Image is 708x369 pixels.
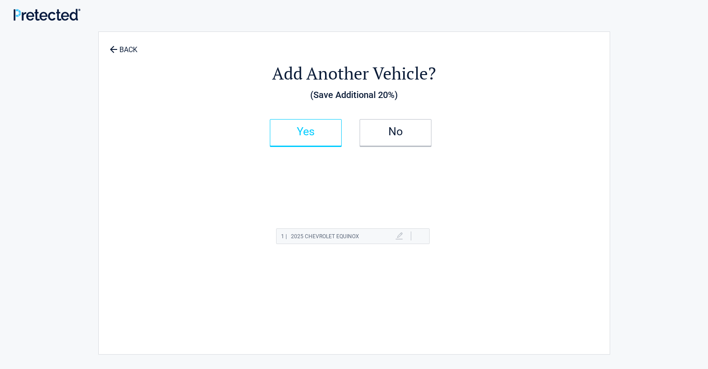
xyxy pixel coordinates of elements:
[417,233,422,239] a: Delete
[148,62,560,85] h2: Add Another Vehicle?
[279,129,332,135] h2: Yes
[281,233,287,240] span: 1 |
[148,87,560,102] h3: (Save Additional 20%)
[281,231,359,242] h2: 2025 Chevrolet EQUINOX
[13,9,80,21] img: Main Logo
[369,129,422,135] h2: No
[108,38,139,53] a: BACK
